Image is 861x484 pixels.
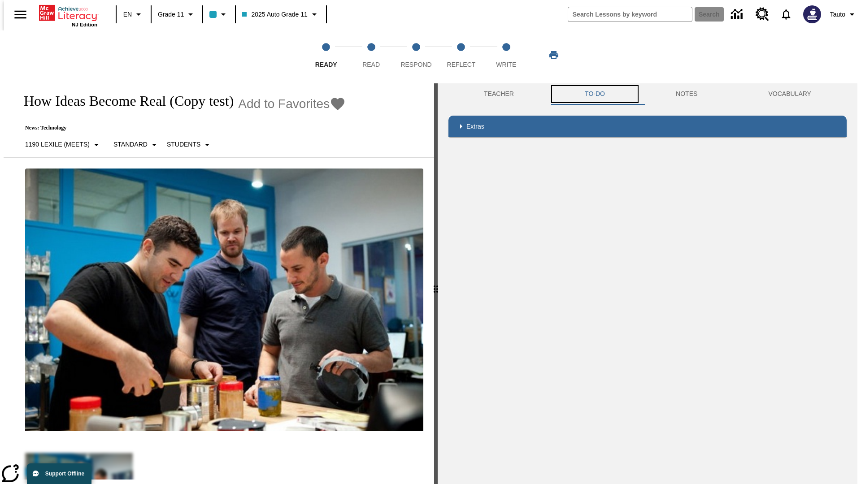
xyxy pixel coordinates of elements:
[167,140,200,149] p: Students
[750,2,774,26] a: Resource Center, Will open in new tab
[435,30,487,80] button: Reflect step 4 of 5
[826,6,861,22] button: Profile/Settings
[438,83,857,484] div: activity
[119,6,148,22] button: Language: EN, Select a language
[362,61,380,68] span: Read
[345,30,397,80] button: Read step 2 of 5
[315,61,337,68] span: Ready
[640,83,733,105] button: NOTES
[25,169,423,431] img: Quirky founder Ben Kaufman tests a new product with co-worker Gaz Brown and product inventor Jon ...
[390,30,442,80] button: Respond step 3 of 5
[22,137,105,153] button: Select Lexile, 1190 Lexile (Meets)
[27,463,91,484] button: Support Offline
[14,125,346,131] p: News: Technology
[242,10,307,19] span: 2025 Auto Grade 11
[448,83,549,105] button: Teacher
[113,140,148,149] p: Standard
[447,61,476,68] span: Reflect
[798,3,826,26] button: Select a new avatar
[803,5,821,23] img: Avatar
[154,6,200,22] button: Grade: Grade 11, Select a grade
[110,137,163,153] button: Scaffolds, Standard
[448,83,847,105] div: Instructional Panel Tabs
[400,61,431,68] span: Respond
[72,22,97,27] span: NJ Edition
[466,122,484,131] p: Extras
[774,3,798,26] a: Notifications
[45,471,84,477] span: Support Offline
[25,140,90,149] p: 1190 Lexile (Meets)
[163,137,216,153] button: Select Student
[4,83,434,480] div: reading
[549,83,640,105] button: TO-DO
[238,97,330,111] span: Add to Favorites
[434,83,438,484] div: Press Enter or Spacebar and then press right and left arrow keys to move the slider
[206,6,232,22] button: Class color is light blue. Change class color
[448,116,847,137] div: Extras
[39,3,97,27] div: Home
[7,1,34,28] button: Open side menu
[496,61,516,68] span: Write
[539,47,568,63] button: Print
[726,2,750,27] a: Data Center
[238,96,346,112] button: Add to Favorites - How Ideas Become Real (Copy test)
[239,6,323,22] button: Class: 2025 Auto Grade 11, Select your class
[14,93,234,109] h1: How Ideas Become Real (Copy test)
[568,7,692,22] input: search field
[480,30,532,80] button: Write step 5 of 5
[158,10,184,19] span: Grade 11
[123,10,132,19] span: EN
[300,30,352,80] button: Ready step 1 of 5
[830,10,845,19] span: Tauto
[733,83,847,105] button: VOCABULARY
